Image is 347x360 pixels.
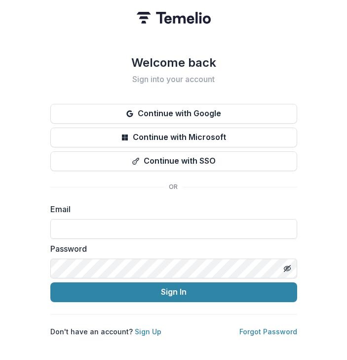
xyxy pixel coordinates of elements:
button: Continue with Google [50,104,297,124]
h1: Welcome back [50,55,297,71]
button: Sign In [50,282,297,302]
a: Sign Up [135,327,161,336]
h2: Sign into your account [50,75,297,84]
label: Password [50,243,291,255]
button: Continue with Microsoft [50,128,297,147]
label: Email [50,203,291,215]
img: Temelio [137,12,211,24]
a: Forgot Password [239,327,297,336]
p: Don't have an account? [50,326,161,337]
button: Continue with SSO [50,151,297,171]
button: Toggle password visibility [279,261,295,276]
